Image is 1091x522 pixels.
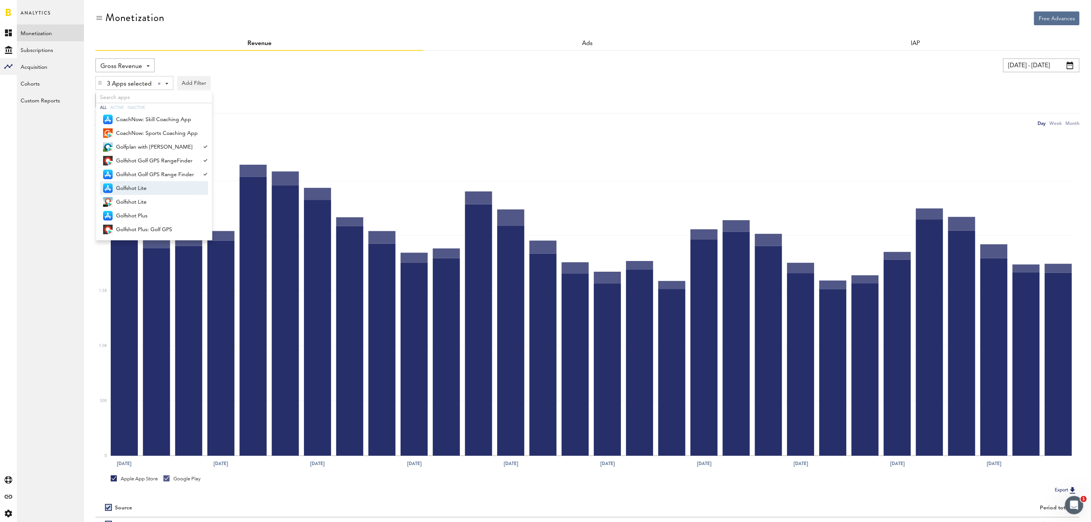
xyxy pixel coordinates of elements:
div: Period total [597,505,1070,511]
img: 21.png [103,170,113,179]
div: Apple App Store [111,475,158,482]
text: [DATE] [987,460,1001,467]
img: a11NXiQTRNSXhrAMvtN-2slz3VkCtde3tPM6Zm9MgPNPABo-zWWBvkmQmOQm8mMzBJY [103,197,113,207]
a: Custom Reports [17,92,84,109]
a: Cohorts [17,75,84,92]
span: Golfshot Golf GPS Range Finder [116,168,198,181]
a: Golfshot Golf GPS Range Finder [100,167,201,181]
img: 17.png [108,161,113,165]
a: Golfshot Plus [100,209,201,222]
img: trash_awesome_blue.svg [98,80,102,86]
text: [DATE] [697,460,711,467]
a: Golfshot Lite [100,181,201,195]
div: All [100,103,107,112]
div: Source [115,505,132,511]
a: Golfshot Golf GPS RangeFinder [100,154,201,167]
a: Golfplan with [PERSON_NAME] [100,140,201,154]
a: Revenue [247,41,272,47]
span: 3 Apps selected [107,78,152,91]
span: Golfshot Golf GPS RangeFinder [116,154,198,167]
text: [DATE] [600,460,615,467]
text: [DATE] [214,460,228,467]
iframe: Intercom live chat [1065,496,1083,514]
a: Monetization [17,24,84,41]
div: Clear [158,82,161,85]
span: Golfshot Lite [116,182,198,195]
div: Month [1065,119,1080,127]
img: 17.png [108,133,113,138]
a: IAP [911,41,920,47]
span: CoachNow: Skill Coaching App [116,113,198,126]
span: 1 [1081,496,1087,502]
span: Gross Revenue [100,60,142,73]
a: Golfshot Plus: Golf GPS [100,222,201,236]
img: 17.png [108,147,113,152]
text: [DATE] [794,460,808,467]
img: sBPeqS6XAcNXYiGp6eff5ihk_aIia0HG7q23RzlLlG3UvEseAchHCstpU1aPnIK6Zg [103,142,113,152]
span: Golfplan with [PERSON_NAME] [116,141,198,154]
a: Ads [582,41,593,47]
a: CoachNow: Skill Coaching App [100,112,201,126]
div: Active [110,103,124,112]
text: 1.5K [99,289,107,293]
text: [DATE] [407,460,422,467]
a: Acquisition [17,58,84,75]
div: Monetization [105,11,165,24]
div: Inactive [128,103,145,112]
img: 17.png [108,202,113,207]
text: 500 [100,399,107,403]
img: 17.png [108,230,113,234]
button: Export [1052,485,1080,495]
text: 1.0K [99,344,107,348]
span: Golfshot Plus [116,209,198,222]
text: [DATE] [117,460,131,467]
img: 9UIL7DXlNAIIFEZzCGWNoqib7oEsivjZRLL_hB0ZyHGU9BuA-VfhrlfGZ8low1eCl7KE [103,156,113,165]
div: Google Play [163,475,200,482]
div: Day [1038,119,1046,127]
span: Golfshot Lite [116,196,198,209]
a: CoachNow: Sports Coaching App [100,126,201,140]
button: Free Advances [1034,11,1080,25]
img: 2Xbc31OCI-Vjec7zXvAE2OM2ObFaU9b1-f7yXthkulAYejON_ZuzouX1xWJgL0G7oZ0 [103,128,113,138]
img: 21.png [103,183,113,193]
img: 21.png [103,211,113,220]
img: 21.png [103,115,113,124]
text: [DATE] [310,460,325,467]
span: Support [15,5,43,12]
input: Search apps [96,91,212,103]
text: [DATE] [890,460,905,467]
button: Add Filter [177,76,211,90]
div: Week [1049,119,1062,127]
span: CoachNow: Sports Coaching App [116,127,198,140]
div: Delete [96,76,104,89]
span: Analytics [21,8,51,24]
span: Golfshot Plus: Golf GPS [116,223,198,236]
text: 0 [105,454,107,458]
a: Golfshot Lite [100,195,201,209]
text: [DATE] [504,460,518,467]
img: Export [1068,486,1077,495]
img: qo9Ua-kR-mJh2mDZAFTx63M3e_ysg5da39QDrh9gHco8-Wy0ARAsrZgd-3XanziKTNQl [103,225,113,234]
a: Subscriptions [17,41,84,58]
